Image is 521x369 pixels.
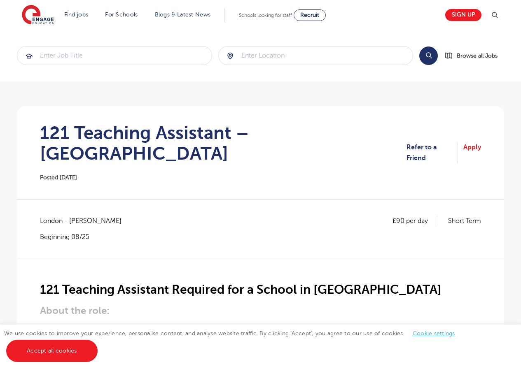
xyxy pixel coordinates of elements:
input: Submit [219,46,413,65]
a: Recruit [294,9,326,21]
a: Blogs & Latest News [155,12,211,18]
a: Find jobs [64,12,89,18]
strong: About the role: [40,305,110,316]
div: Submit [218,46,414,65]
h1: 121 Teaching Assistant – [GEOGRAPHIC_DATA] [40,123,407,164]
a: Apply [463,142,481,164]
button: Search [419,46,438,65]
input: Submit [17,46,212,65]
span: Posted [DATE] [40,174,77,181]
span: We use cookies to improve your experience, personalise content, and analyse website traffic. By c... [4,330,463,354]
a: Sign up [445,9,481,21]
span: Browse all Jobs [457,51,498,60]
img: Engage Education [22,5,54,26]
a: Browse all Jobs [444,51,504,60]
span: Schools looking for staff [239,12,292,18]
a: For Schools [105,12,138,18]
span: London - [PERSON_NAME] [40,216,130,226]
p: Beginning 08/25 [40,232,130,241]
p: £90 per day [393,216,438,226]
span: Recruit [300,12,319,18]
a: Accept all cookies [6,340,98,362]
a: Refer to a Friend [407,142,458,164]
a: Cookie settings [413,330,455,337]
h2: 121 Teaching Assistant Required for a School in [GEOGRAPHIC_DATA] [40,283,481,297]
p: Short Term [448,216,481,226]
